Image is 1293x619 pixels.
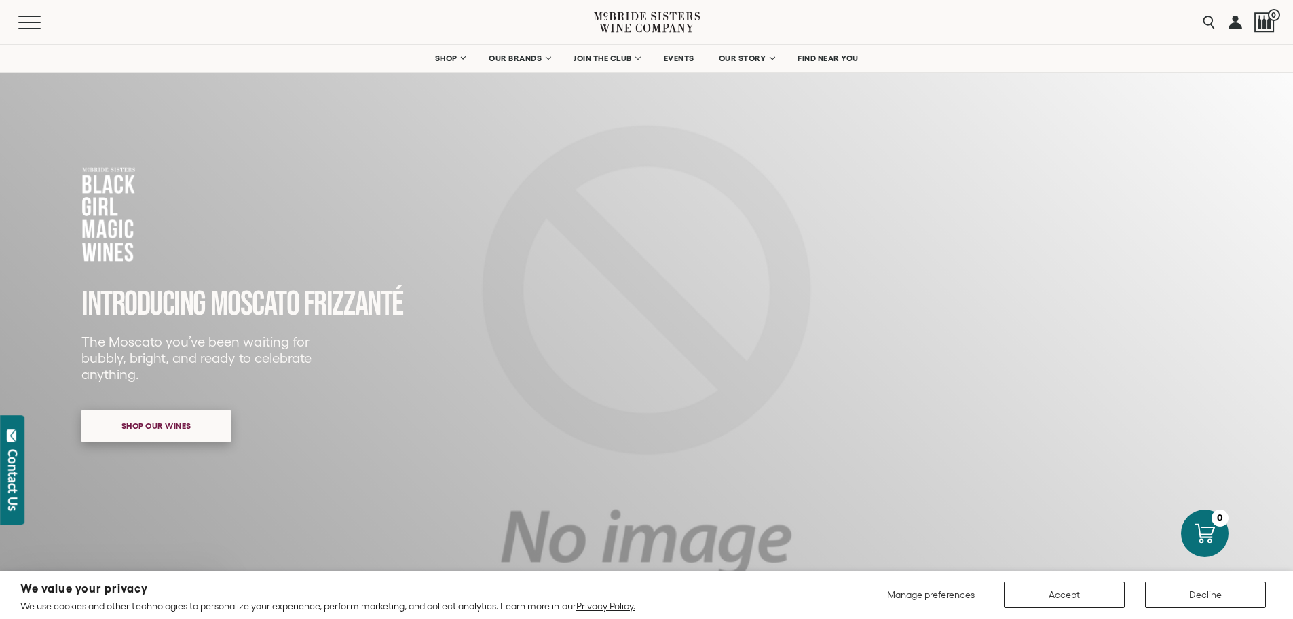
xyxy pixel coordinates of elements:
span: OUR BRANDS [489,54,542,63]
div: 0 [1212,510,1229,527]
a: SHOP [426,45,473,72]
a: OUR STORY [710,45,783,72]
span: JOIN THE CLUB [574,54,632,63]
p: We use cookies and other technologies to personalize your experience, perform marketing, and coll... [20,600,635,612]
a: OUR BRANDS [480,45,558,72]
h2: We value your privacy [20,583,635,595]
a: Shop our wines [81,410,231,442]
p: The Moscato you’ve been waiting for bubbly, bright, and ready to celebrate anything. [81,334,320,383]
span: INTRODUCING [81,284,206,325]
div: Contact Us [6,449,20,511]
button: Accept [1004,582,1125,608]
span: EVENTS [664,54,694,63]
button: Decline [1145,582,1266,608]
span: OUR STORY [719,54,766,63]
span: MOSCATO [210,284,299,325]
span: FIND NEAR YOU [798,54,859,63]
button: Manage preferences [879,582,983,608]
span: Shop our wines [98,412,215,439]
button: Mobile Menu Trigger [18,16,67,29]
a: FIND NEAR YOU [789,45,867,72]
a: Privacy Policy. [576,601,635,612]
span: FRIZZANTé [303,284,403,325]
span: Manage preferences [887,589,975,600]
span: SHOP [434,54,457,63]
a: JOIN THE CLUB [565,45,648,72]
a: EVENTS [655,45,703,72]
span: 0 [1268,9,1280,21]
